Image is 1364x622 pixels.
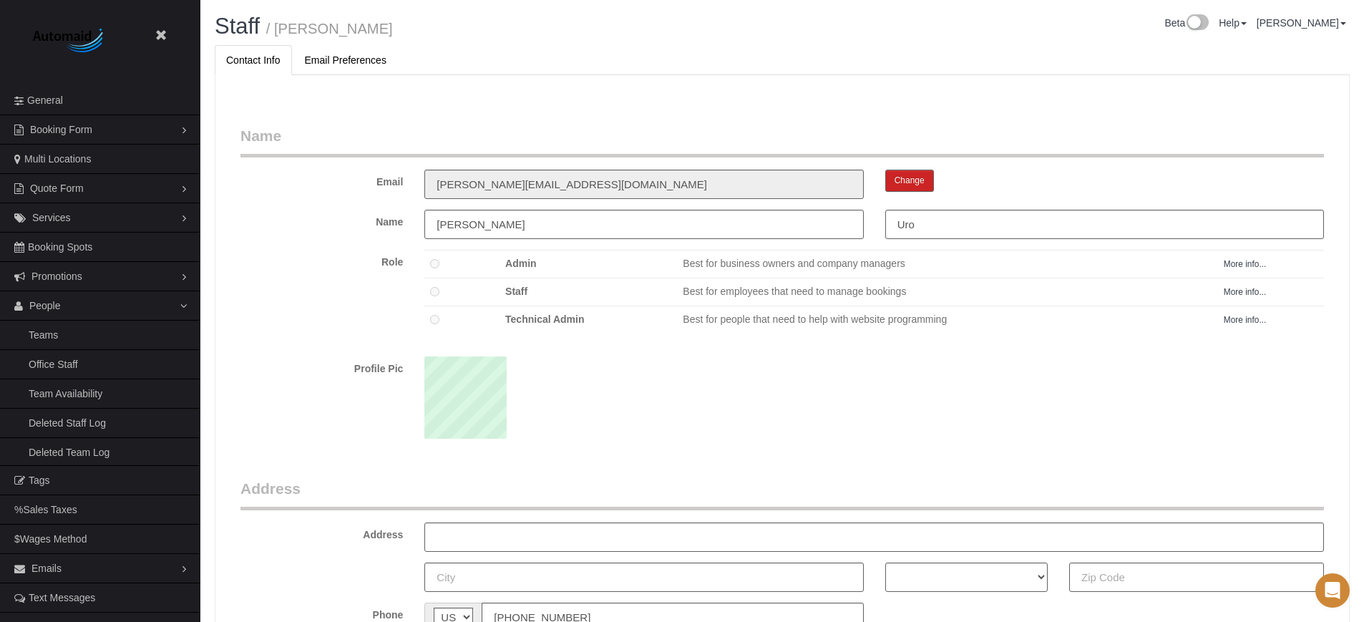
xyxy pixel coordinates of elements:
[266,21,393,37] small: / [PERSON_NAME]
[424,563,863,592] input: City
[215,45,292,75] a: Contact Info
[424,210,863,239] input: First Name
[32,212,71,223] span: Services
[24,153,91,165] span: Multi Locations
[677,250,1218,278] td: Best for business owners and company managers
[28,241,92,253] span: Booking Spots
[1257,17,1346,29] a: [PERSON_NAME]
[1185,14,1209,33] img: New interface
[29,592,95,603] span: Text Messages
[677,278,1218,306] td: Best for employees that need to manage bookings
[677,306,1218,334] td: Best for people that need to help with website programming
[1224,315,1266,325] a: More info...
[230,170,414,189] label: Email
[29,300,61,311] span: People
[230,603,414,622] label: Phone
[30,183,84,194] span: Quote Form
[23,504,77,515] span: Sales Taxes
[1315,573,1350,608] div: Open Intercom Messenger
[293,45,398,75] a: Email Preferences
[505,286,527,297] strong: Staff
[240,478,1324,510] legend: Address
[1069,563,1324,592] input: Zip Code
[29,475,50,486] span: Tags
[505,258,537,269] strong: Admin
[27,94,63,106] span: General
[30,124,92,135] span: Booking Form
[31,271,82,282] span: Promotions
[230,250,414,269] label: Role
[230,210,414,229] label: Name
[1219,17,1247,29] a: Help
[1224,259,1266,269] a: More info...
[505,314,584,325] b: Technical Admin
[1164,17,1209,29] a: Beta
[215,14,260,39] a: Staff
[31,563,62,574] span: Emails
[230,250,1335,346] div: You must be a Technical Admin or Admin to perform these actions.
[885,210,1324,239] input: Last Name
[230,356,414,376] label: Profile Pic
[1224,287,1266,297] a: More info...
[20,533,87,545] span: Wages Method
[25,25,115,57] img: Automaid Logo
[240,125,1324,157] legend: Name
[230,523,414,542] label: Address
[885,170,934,192] button: Change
